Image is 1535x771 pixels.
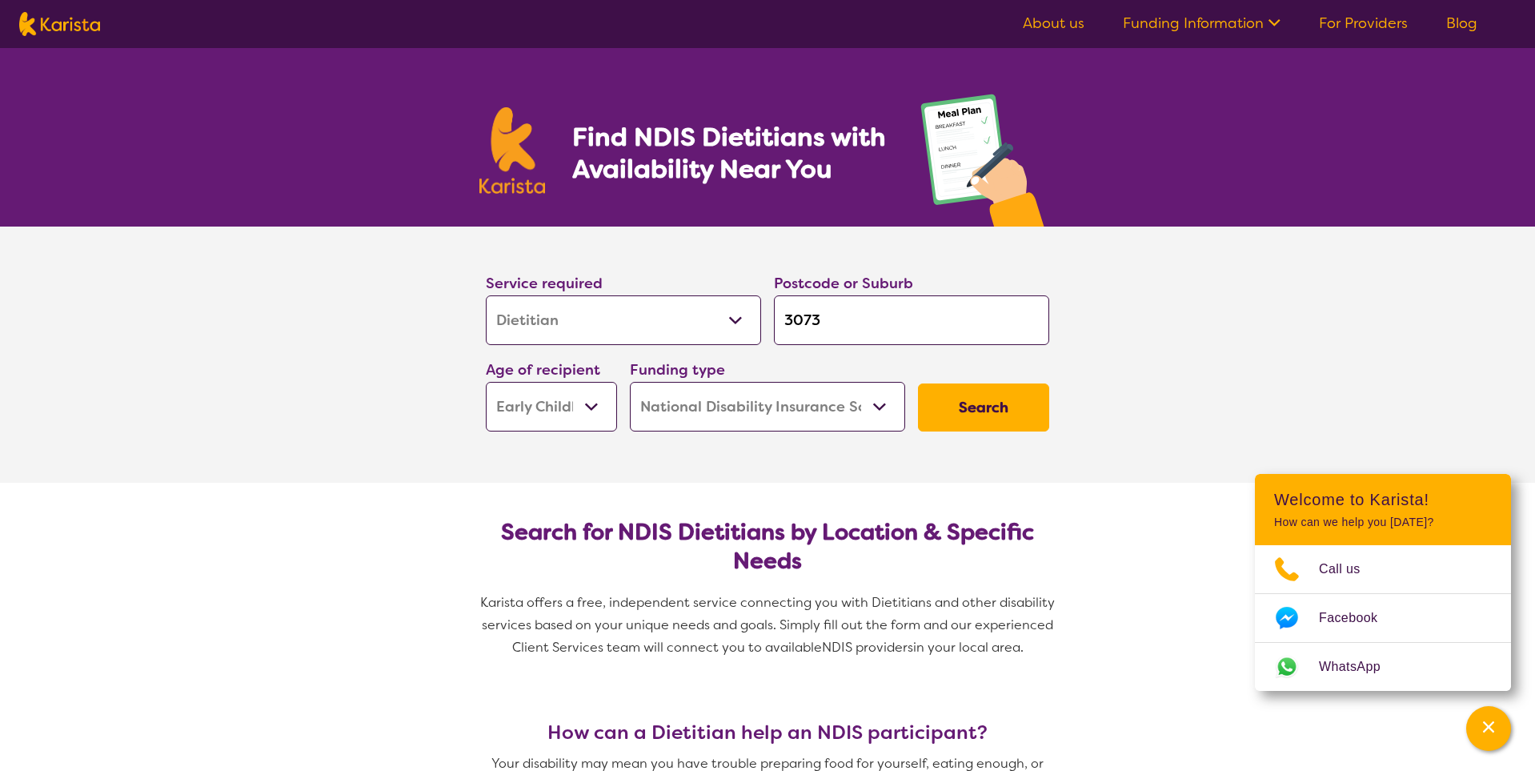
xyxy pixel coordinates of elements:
span: in your local area. [913,639,1024,656]
label: Age of recipient [486,360,600,379]
span: NDIS [822,639,852,656]
a: About us [1023,14,1084,33]
a: Funding Information [1123,14,1281,33]
a: Web link opens in a new tab. [1255,643,1511,691]
div: Channel Menu [1255,474,1511,691]
ul: Choose channel [1255,545,1511,691]
p: How can we help you [DATE]? [1274,516,1492,529]
img: dietitian [916,86,1056,227]
a: Blog [1446,14,1477,33]
img: Karista logo [479,107,545,194]
label: Funding type [630,360,725,379]
h2: Welcome to Karista! [1274,490,1492,509]
span: Call us [1319,557,1380,581]
span: providers [856,639,913,656]
a: For Providers [1319,14,1408,33]
button: Search [918,383,1049,432]
label: Service required [486,274,603,293]
label: Postcode or Suburb [774,274,913,293]
span: Karista offers a free, independent service connecting you with Dietitians and other disability se... [480,594,1058,656]
img: Karista logo [19,12,100,36]
span: Facebook [1319,606,1397,630]
h1: Find NDIS Dietitians with Availability Near You [572,121,888,185]
h3: How can a Dietitian help an NDIS participant? [479,721,1056,744]
button: Channel Menu [1466,706,1511,751]
span: WhatsApp [1319,655,1400,679]
h2: Search for NDIS Dietitians by Location & Specific Needs [499,518,1036,576]
input: Type [774,295,1049,345]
